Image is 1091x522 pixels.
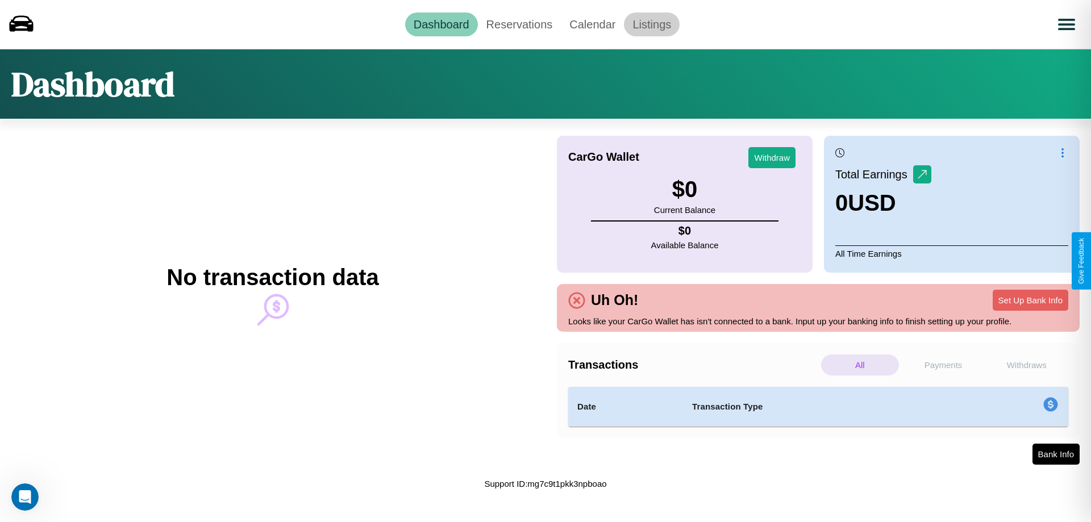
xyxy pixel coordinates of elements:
h4: Transaction Type [692,400,950,414]
h3: 0 USD [835,190,931,216]
p: Current Balance [654,202,715,218]
a: Listings [624,12,680,36]
p: Payments [905,354,982,375]
button: Withdraw [748,147,796,168]
h4: CarGo Wallet [568,151,639,164]
h1: Dashboard [11,61,174,107]
p: Looks like your CarGo Wallet has isn't connected to a bank. Input up your banking info to finish ... [568,314,1068,329]
button: Bank Info [1032,444,1080,465]
iframe: Intercom live chat [11,483,39,511]
button: Set Up Bank Info [993,290,1068,311]
h4: Uh Oh! [585,292,644,308]
h4: Transactions [568,358,818,371]
p: Support ID: mg7c9t1pkk3npboao [484,476,606,491]
h2: No transaction data [166,265,378,290]
h4: $ 0 [651,224,719,237]
p: Withdraws [988,354,1065,375]
h3: $ 0 [654,177,715,202]
table: simple table [568,387,1068,427]
p: All Time Earnings [835,245,1068,261]
p: Total Earnings [835,164,913,185]
a: Calendar [561,12,624,36]
h4: Date [577,400,674,414]
button: Open menu [1051,9,1082,40]
p: All [821,354,899,375]
div: Give Feedback [1077,238,1085,284]
a: Reservations [478,12,561,36]
a: Dashboard [405,12,478,36]
p: Available Balance [651,237,719,253]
